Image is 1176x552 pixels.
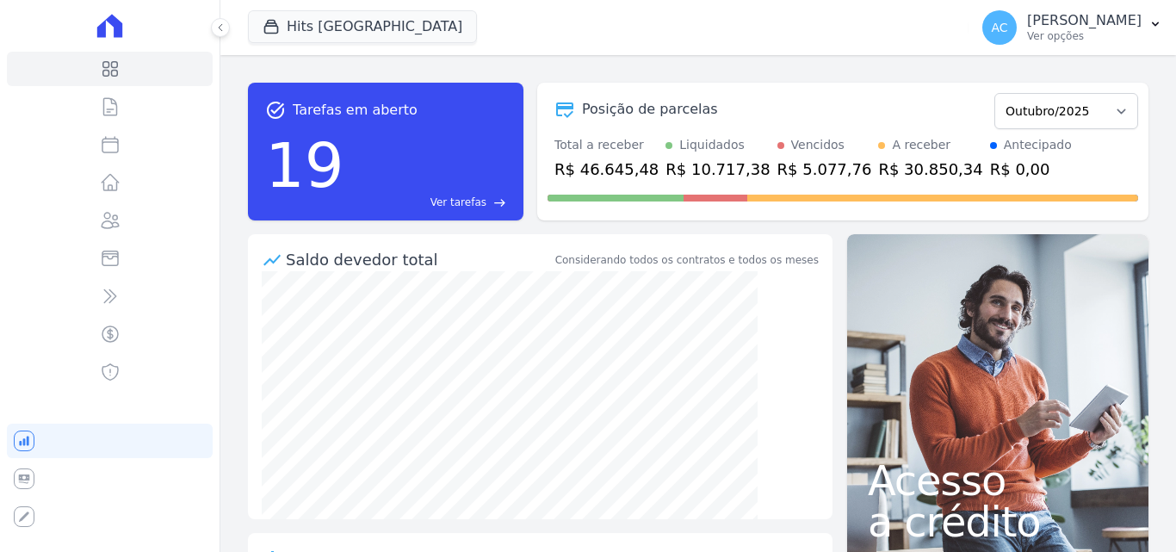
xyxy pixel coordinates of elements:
[868,501,1128,543] span: a crédito
[493,196,506,209] span: east
[430,195,486,210] span: Ver tarefas
[990,158,1072,181] div: R$ 0,00
[665,158,770,181] div: R$ 10.717,38
[892,136,950,154] div: A receber
[1004,136,1072,154] div: Antecipado
[791,136,845,154] div: Vencidos
[555,252,819,268] div: Considerando todos os contratos e todos os meses
[868,460,1128,501] span: Acesso
[1027,29,1142,43] p: Ver opções
[992,22,1008,34] span: AC
[265,100,286,121] span: task_alt
[351,195,506,210] a: Ver tarefas east
[554,158,659,181] div: R$ 46.645,48
[554,136,659,154] div: Total a receber
[969,3,1176,52] button: AC [PERSON_NAME] Ver opções
[777,158,872,181] div: R$ 5.077,76
[286,248,552,271] div: Saldo devedor total
[1027,12,1142,29] p: [PERSON_NAME]
[878,158,982,181] div: R$ 30.850,34
[248,10,477,43] button: Hits [GEOGRAPHIC_DATA]
[679,136,745,154] div: Liquidados
[293,100,418,121] span: Tarefas em aberto
[265,121,344,210] div: 19
[582,99,718,120] div: Posição de parcelas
